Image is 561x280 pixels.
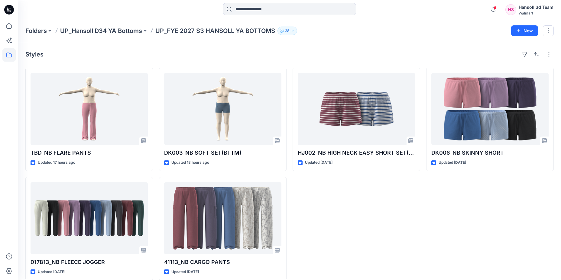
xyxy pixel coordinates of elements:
[38,159,75,166] p: Updated 17 hours ago
[164,73,281,145] a: DK003_NB SOFT SET(BTTM)
[25,27,47,35] a: Folders
[171,159,209,166] p: Updated 18 hours ago
[505,4,516,15] div: H3
[25,51,44,58] h4: Styles
[298,73,415,145] a: HJ002_NB HIGH NECK EASY SHORT SET(BTTM)
[431,73,549,145] a: DK006_NB SKINNY SHORT
[431,149,549,157] p: DK006_NB SKINNY SHORT
[305,159,332,166] p: Updated [DATE]
[298,149,415,157] p: HJ002_NB HIGH NECK EASY SHORT SET(BTTM)
[164,149,281,157] p: DK003_NB SOFT SET(BTTM)
[277,27,297,35] button: 28
[31,149,148,157] p: TBD_NB FLARE PANTS
[31,258,148,266] p: 017813_NB FLEECE JOGGER
[155,27,275,35] p: UP_FYE 2027 S3 HANSOLL YA BOTTOMS
[519,11,553,15] div: Walmart
[511,25,538,36] button: New
[164,182,281,254] a: 41113_NB CARGO PANTS
[439,159,466,166] p: Updated [DATE]
[285,27,290,34] p: 28
[171,269,199,275] p: Updated [DATE]
[60,27,142,35] a: UP_Hansoll D34 YA Bottoms
[164,258,281,266] p: 41113_NB CARGO PANTS
[31,73,148,145] a: TBD_NB FLARE PANTS
[519,4,553,11] div: Hansoll 3d Team
[38,269,65,275] p: Updated [DATE]
[31,182,148,254] a: 017813_NB FLEECE JOGGER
